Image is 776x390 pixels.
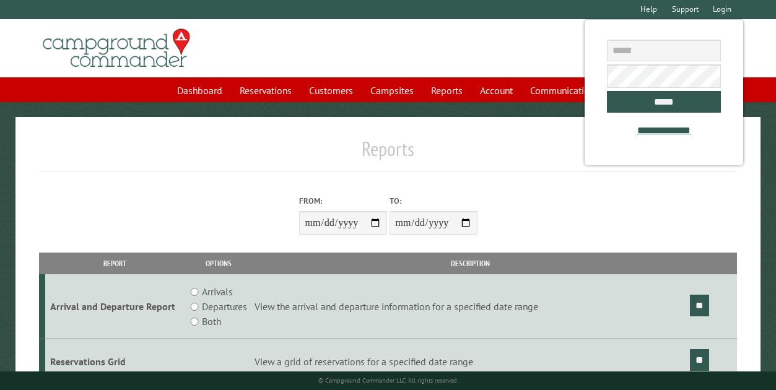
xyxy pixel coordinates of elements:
[253,253,688,274] th: Description
[302,79,360,102] a: Customers
[299,195,387,207] label: From:
[39,24,194,72] img: Campground Commander
[39,137,738,171] h1: Reports
[473,79,520,102] a: Account
[523,79,606,102] a: Communications
[424,79,470,102] a: Reports
[253,339,688,384] td: View a grid of reservations for a specified date range
[45,274,185,339] td: Arrival and Departure Report
[253,274,688,339] td: View the arrival and departure information for a specified date range
[45,339,185,384] td: Reservations Grid
[363,79,421,102] a: Campsites
[170,79,230,102] a: Dashboard
[185,253,252,274] th: Options
[232,79,299,102] a: Reservations
[318,376,458,384] small: © Campground Commander LLC. All rights reserved.
[202,299,247,314] label: Departures
[390,195,477,207] label: To:
[202,284,233,299] label: Arrivals
[45,253,185,274] th: Report
[202,314,221,329] label: Both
